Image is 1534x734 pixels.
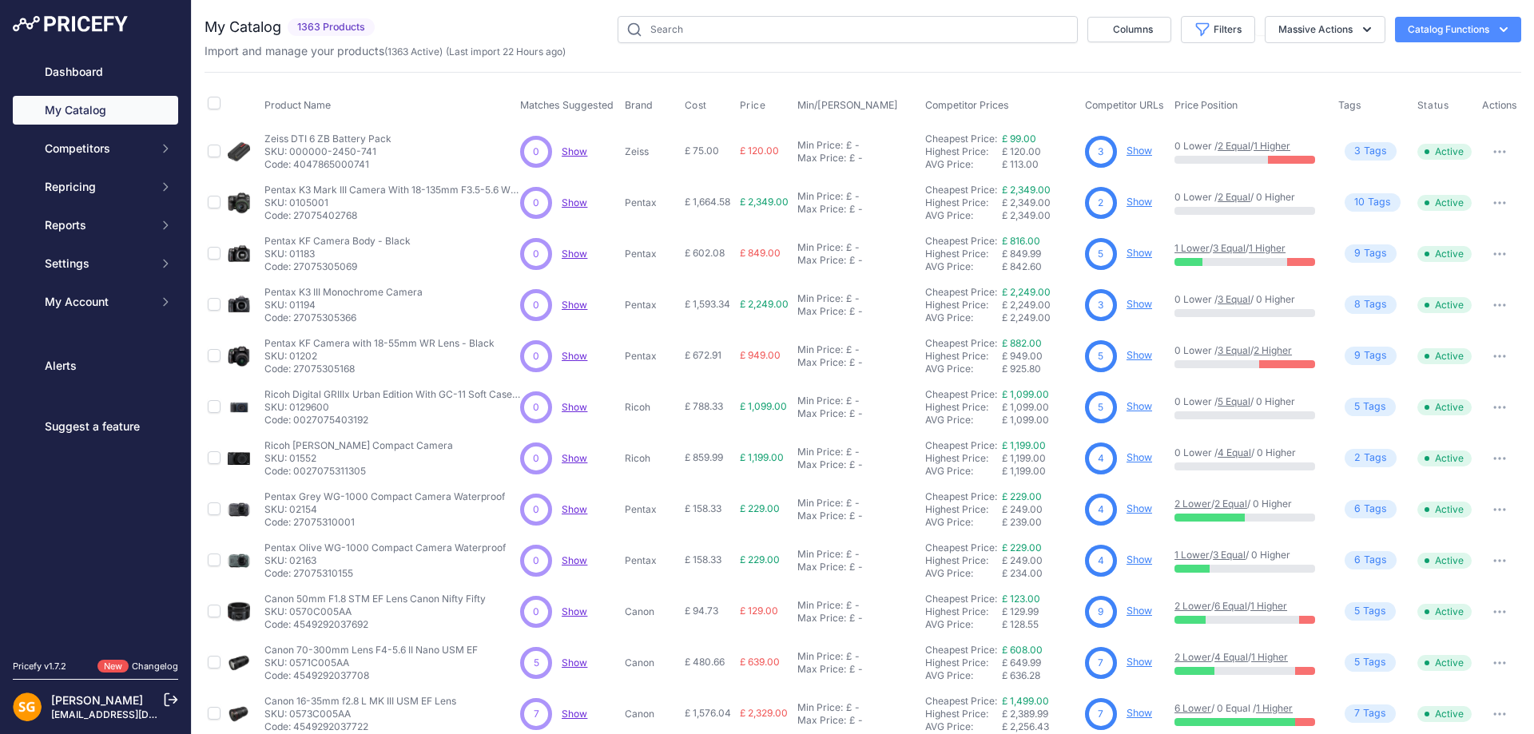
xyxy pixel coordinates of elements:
[1174,600,1211,612] a: 2 Lower
[685,247,725,259] span: £ 602.08
[1002,542,1042,553] a: £ 229.00
[925,452,1002,465] div: Highest Price:
[264,260,411,273] p: Code: 27075305069
[1417,348,1472,364] span: Active
[1218,446,1251,458] a: 4 Equal
[852,395,860,407] div: -
[1218,293,1250,305] a: 3 Equal
[533,298,539,312] span: 0
[384,46,443,58] span: ( )
[740,451,784,463] span: £ 1,199.00
[1002,337,1042,349] a: £ 882.00
[1174,498,1211,510] a: 2 Lower
[740,298,789,310] span: £ 2,249.00
[846,190,852,203] div: £
[1251,651,1288,663] a: 1 Higher
[797,395,843,407] div: Min Price:
[264,490,505,503] p: Pentax Grey WG-1000 Compact Camera Waterproof
[1218,191,1250,203] a: 2 Equal
[1354,144,1361,159] span: 3
[1181,16,1255,43] button: Filters
[562,196,587,208] a: Show
[45,294,149,310] span: My Account
[446,46,566,58] span: (Last import 22 Hours ago)
[533,247,539,261] span: 0
[1085,99,1164,111] span: Competitor URLs
[13,58,178,86] a: Dashboard
[1417,246,1472,262] span: Active
[264,235,411,248] p: Pentax KF Camera Body - Black
[685,145,719,157] span: £ 75.00
[925,158,1002,171] div: AVG Price:
[13,288,178,316] button: My Account
[1218,395,1250,407] a: 5 Equal
[797,152,846,165] div: Max Price:
[288,18,375,37] span: 1363 Products
[925,260,1002,273] div: AVG Price:
[1098,451,1104,466] span: 4
[13,173,178,201] button: Repricing
[925,465,1002,478] div: AVG Price:
[849,407,855,420] div: £
[1395,17,1521,42] button: Catalog Functions
[1345,398,1396,416] span: Tag
[1417,502,1472,518] span: Active
[562,708,587,720] a: Show
[264,158,391,171] p: Code: 4047865000741
[925,542,997,553] a: Cheapest Price:
[1002,311,1079,324] div: £ 2,249.00
[1214,651,1248,663] a: 4 Equal
[1214,600,1247,612] a: 6 Equal
[1381,450,1387,466] span: s
[1265,16,1385,43] button: Massive Actions
[849,305,855,318] div: £
[533,400,539,415] span: 0
[846,292,852,305] div: £
[1127,451,1152,463] a: Show
[264,452,453,465] p: SKU: 01552
[1002,350,1043,362] span: £ 949.00
[562,657,587,669] a: Show
[264,209,520,222] p: Code: 27075402768
[625,350,678,363] p: Pentax
[1002,388,1049,400] a: £ 1,099.00
[797,254,846,267] div: Max Price:
[562,248,587,260] span: Show
[849,152,855,165] div: £
[925,311,1002,324] div: AVG Price:
[1381,348,1387,363] span: s
[264,465,453,478] p: Code: 0027075311305
[925,145,1002,158] div: Highest Price:
[533,349,539,363] span: 0
[562,503,587,515] a: Show
[13,58,178,641] nav: Sidebar
[740,99,766,112] span: Price
[925,593,997,605] a: Cheapest Price:
[852,343,860,356] div: -
[45,141,149,157] span: Competitors
[1098,349,1103,363] span: 5
[852,446,860,458] div: -
[797,203,846,216] div: Max Price:
[1354,502,1361,517] span: 6
[1127,247,1152,259] a: Show
[855,356,863,369] div: -
[797,241,843,254] div: Min Price:
[1256,702,1293,714] a: 1 Higher
[685,298,730,310] span: £ 1,593.34
[925,209,1002,222] div: AVG Price:
[846,241,852,254] div: £
[1002,439,1046,451] a: £ 1,199.00
[562,350,587,362] span: Show
[264,133,391,145] p: Zeiss DTI 6 ZB Battery Pack
[264,439,453,452] p: Ricoh [PERSON_NAME] Compact Camera
[45,217,149,233] span: Reports
[1174,99,1238,111] span: Price Position
[925,414,1002,427] div: AVG Price:
[1002,184,1051,196] a: £ 2,349.00
[925,286,997,298] a: Cheapest Price:
[1417,399,1472,415] span: Active
[264,145,391,158] p: SKU: 000000-2450-741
